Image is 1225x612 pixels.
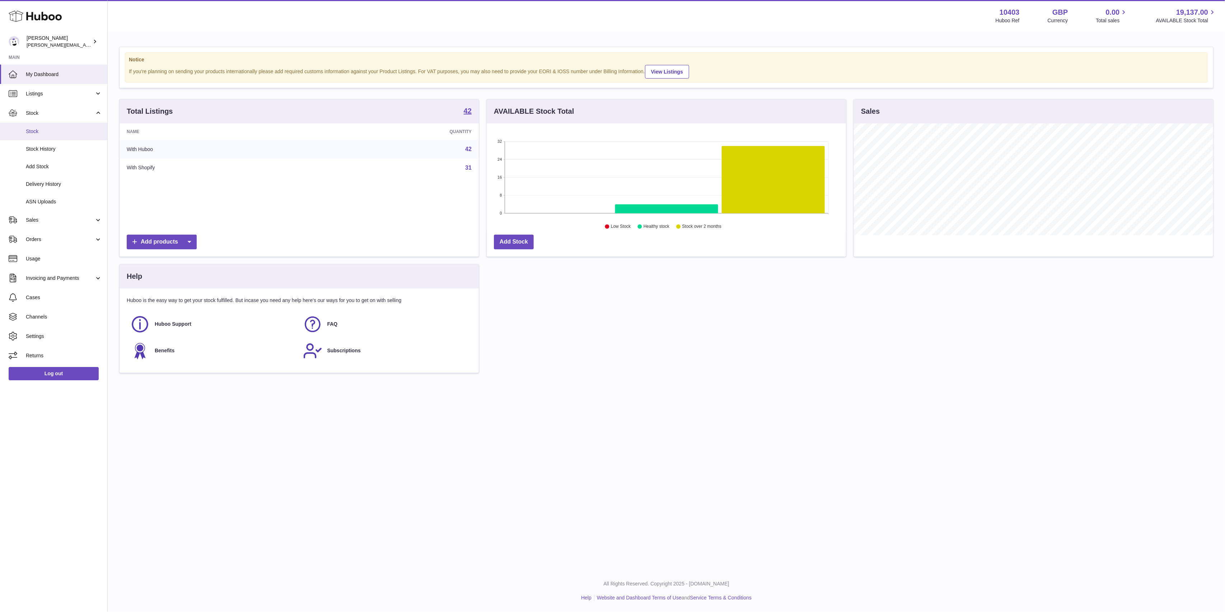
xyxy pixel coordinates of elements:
[26,146,102,152] span: Stock History
[464,107,472,116] a: 42
[9,36,19,47] img: keval@makerscabinet.com
[26,128,102,135] span: Stock
[465,165,472,171] a: 31
[127,297,472,304] p: Huboo is the easy way to get your stock fulfilled. But incase you need any help here's our ways f...
[1000,8,1020,17] strong: 10403
[155,321,191,328] span: Huboo Support
[26,217,94,223] span: Sales
[130,341,296,361] a: Benefits
[690,595,752,601] a: Service Terms & Conditions
[497,157,502,161] text: 24
[682,224,721,229] text: Stock over 2 months
[120,159,313,177] td: With Shopify
[129,64,1204,79] div: If you're planning on sending your products internationally please add required customs informati...
[26,236,94,243] span: Orders
[996,17,1020,24] div: Huboo Ref
[155,347,174,354] span: Benefits
[597,595,682,601] a: Website and Dashboard Terms of Use
[127,235,197,249] a: Add products
[611,224,631,229] text: Low Stock
[26,198,102,205] span: ASN Uploads
[581,595,592,601] a: Help
[500,193,502,197] text: 8
[9,367,99,380] a: Log out
[327,321,338,328] span: FAQ
[120,140,313,159] td: With Huboo
[303,315,468,334] a: FAQ
[313,123,479,140] th: Quantity
[26,90,94,97] span: Listings
[1052,8,1068,17] strong: GBP
[26,110,94,117] span: Stock
[130,315,296,334] a: Huboo Support
[1176,8,1208,17] span: 19,137.00
[1156,17,1216,24] span: AVAILABLE Stock Total
[27,42,144,48] span: [PERSON_NAME][EMAIL_ADDRESS][DOMAIN_NAME]
[26,71,102,78] span: My Dashboard
[26,333,102,340] span: Settings
[1156,8,1216,24] a: 19,137.00 AVAILABLE Stock Total
[1106,8,1120,17] span: 0.00
[26,255,102,262] span: Usage
[303,341,468,361] a: Subscriptions
[327,347,361,354] span: Subscriptions
[1048,17,1068,24] div: Currency
[594,594,752,601] li: and
[500,211,502,215] text: 0
[26,352,102,359] span: Returns
[497,175,502,179] text: 16
[26,275,94,282] span: Invoicing and Payments
[861,107,880,116] h3: Sales
[26,314,102,320] span: Channels
[120,123,313,140] th: Name
[127,272,142,281] h3: Help
[644,224,670,229] text: Healthy stock
[26,163,102,170] span: Add Stock
[1096,8,1128,24] a: 0.00 Total sales
[27,35,91,48] div: [PERSON_NAME]
[26,294,102,301] span: Cases
[645,65,689,79] a: View Listings
[129,56,1204,63] strong: Notice
[464,107,472,114] strong: 42
[494,107,574,116] h3: AVAILABLE Stock Total
[26,181,102,188] span: Delivery History
[497,139,502,143] text: 32
[127,107,173,116] h3: Total Listings
[113,580,1219,587] p: All Rights Reserved. Copyright 2025 - [DOMAIN_NAME]
[465,146,472,152] a: 42
[494,235,534,249] a: Add Stock
[1096,17,1128,24] span: Total sales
